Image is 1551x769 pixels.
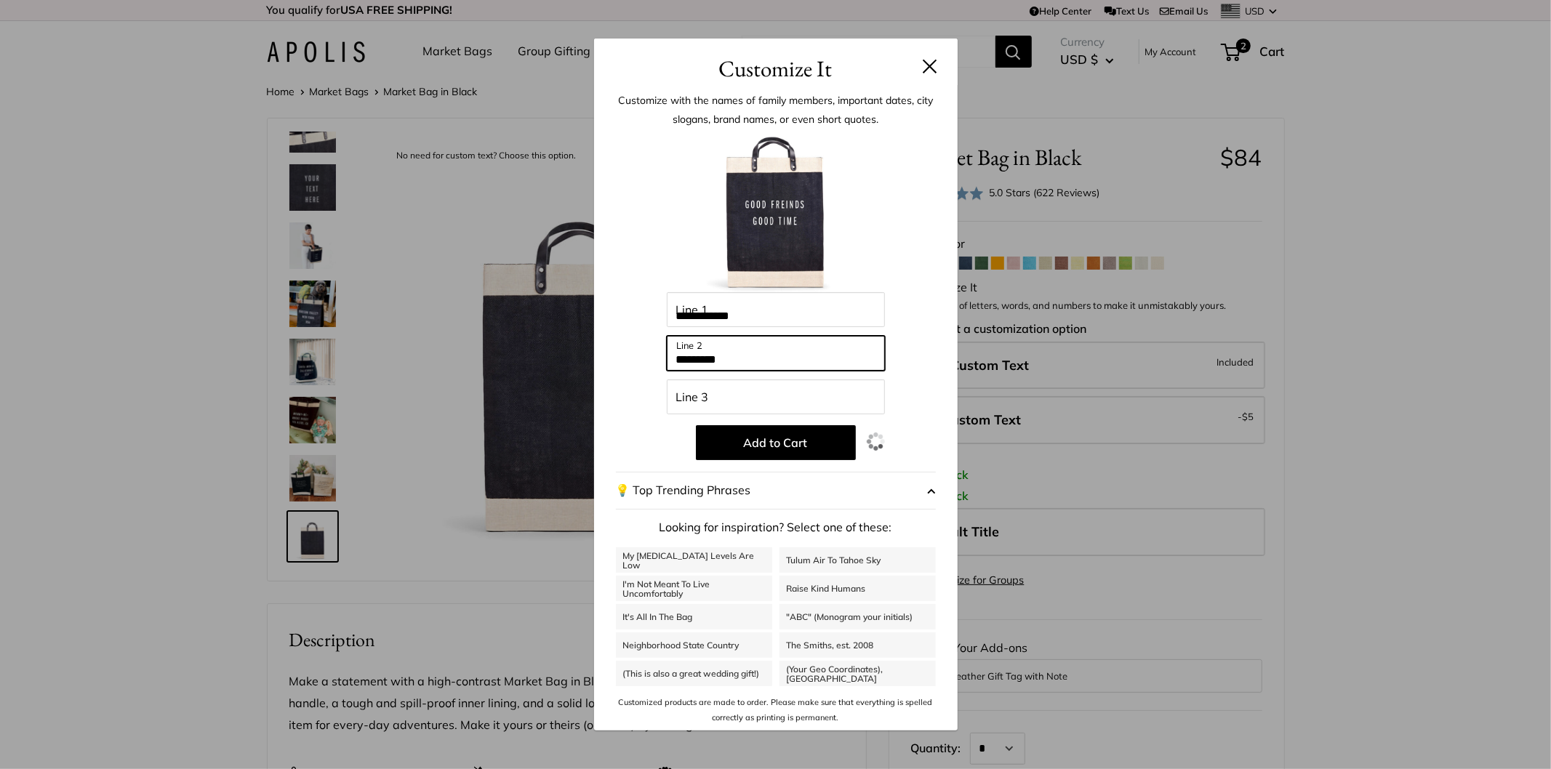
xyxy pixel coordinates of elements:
a: (Your Geo Coordinates), [GEOGRAPHIC_DATA] [779,661,936,686]
img: loading.gif [867,432,885,451]
button: Add to Cart [696,425,856,460]
h3: Customize It [616,52,936,86]
p: Looking for inspiration? Select one of these: [616,517,936,539]
a: Raise Kind Humans [779,576,936,601]
a: (This is also a great wedding gift!) [616,661,772,686]
a: It's All In The Bag [616,604,772,629]
a: "ABC" (Monogram your initials) [779,604,936,629]
p: Customized products are made to order. Please make sure that everything is spelled correctly as p... [616,695,936,725]
a: Tulum Air To Tahoe Sky [779,547,936,573]
button: 💡 Top Trending Phrases [616,472,936,510]
p: Customize with the names of family members, important dates, city slogans, brand names, or even s... [616,91,936,129]
a: My [MEDICAL_DATA] Levels Are Low [616,547,772,573]
img: customizer-prod [696,132,856,292]
a: I'm Not Meant To Live Uncomfortably [616,576,772,601]
a: The Smiths, est. 2008 [779,632,936,658]
a: Neighborhood State Country [616,632,772,658]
